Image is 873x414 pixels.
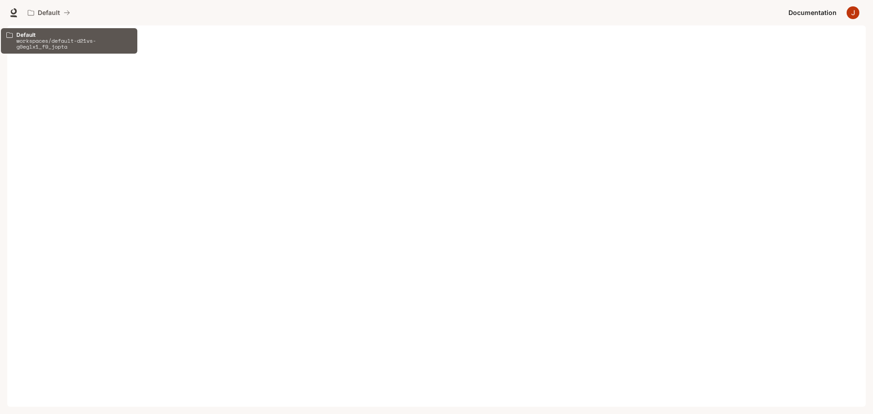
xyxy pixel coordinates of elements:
img: User avatar [847,6,859,19]
p: Default [16,32,132,38]
button: All workspaces [24,4,74,22]
span: Documentation [788,7,837,19]
p: Default [38,9,60,17]
p: workspaces/default-d21vs-g0eglx1_f9_jopta [16,38,132,50]
button: User avatar [844,4,862,22]
iframe: Documentation [7,25,866,414]
a: Documentation [785,4,840,22]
